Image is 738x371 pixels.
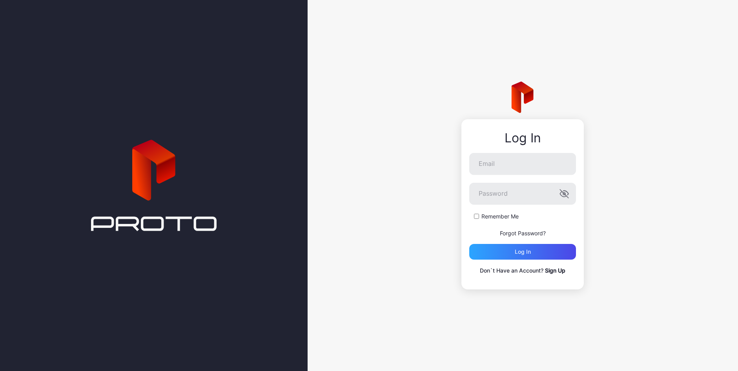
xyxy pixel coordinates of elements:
[469,183,576,205] input: Password
[469,131,576,145] div: Log In
[500,230,546,236] a: Forgot Password?
[559,189,569,198] button: Password
[545,267,565,274] a: Sign Up
[469,244,576,260] button: Log in
[481,213,519,220] label: Remember Me
[515,249,531,255] div: Log in
[469,153,576,175] input: Email
[469,266,576,275] p: Don`t Have an Account?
